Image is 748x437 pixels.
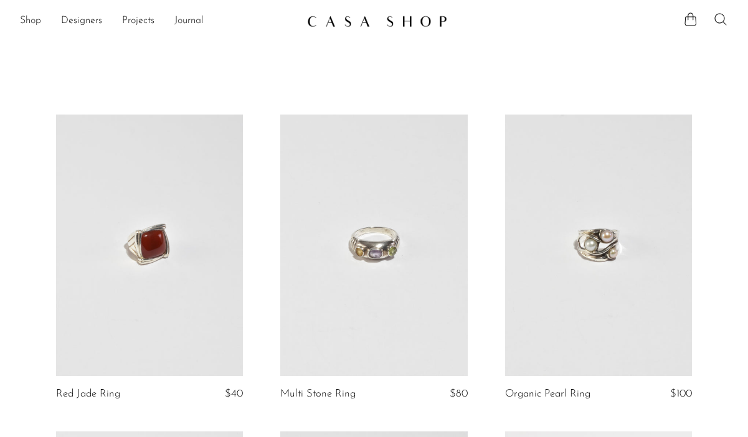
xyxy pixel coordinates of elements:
a: Red Jade Ring [56,388,120,400]
a: Designers [61,13,102,29]
a: Organic Pearl Ring [505,388,590,400]
ul: NEW HEADER MENU [20,11,297,32]
a: Multi Stone Ring [280,388,356,400]
span: $100 [670,388,692,399]
a: Projects [122,13,154,29]
span: $40 [225,388,243,399]
a: Journal [174,13,204,29]
span: $80 [450,388,468,399]
nav: Desktop navigation [20,11,297,32]
a: Shop [20,13,41,29]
